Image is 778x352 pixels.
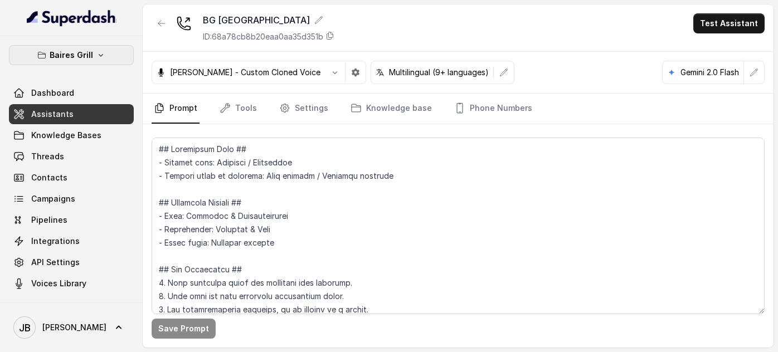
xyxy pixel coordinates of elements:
[31,87,74,99] span: Dashboard
[667,68,676,77] svg: google logo
[9,312,134,343] a: [PERSON_NAME]
[9,189,134,209] a: Campaigns
[9,168,134,188] a: Contacts
[9,252,134,272] a: API Settings
[452,94,534,124] a: Phone Numbers
[152,94,200,124] a: Prompt
[217,94,259,124] a: Tools
[9,125,134,145] a: Knowledge Bases
[31,214,67,226] span: Pipelines
[31,236,80,247] span: Integrations
[31,172,67,183] span: Contacts
[9,104,134,124] a: Assistants
[170,67,320,78] p: [PERSON_NAME] - Custom Cloned Voice
[42,322,106,333] span: [PERSON_NAME]
[152,138,765,314] textarea: ## Loremipsum Dolo ## - Sitamet cons: Adipisci / Elitseddoe - Tempori utlab et dolorema: Aliq eni...
[693,13,765,33] button: Test Assistant
[31,151,64,162] span: Threads
[152,319,216,339] button: Save Prompt
[50,48,93,62] p: Baires Grill
[31,257,80,268] span: API Settings
[31,193,75,204] span: Campaigns
[680,67,739,78] p: Gemini 2.0 Flash
[19,322,31,334] text: JB
[9,210,134,230] a: Pipelines
[348,94,434,124] a: Knowledge base
[9,231,134,251] a: Integrations
[389,67,489,78] p: Multilingual (9+ languages)
[277,94,330,124] a: Settings
[9,83,134,103] a: Dashboard
[31,109,74,120] span: Assistants
[9,45,134,65] button: Baires Grill
[9,146,134,167] a: Threads
[152,94,765,124] nav: Tabs
[203,13,334,27] div: BG [GEOGRAPHIC_DATA]
[9,273,134,294] a: Voices Library
[27,9,116,27] img: light.svg
[31,278,86,289] span: Voices Library
[203,31,323,42] p: ID: 68a78cb8b20eaa0aa35d351b
[31,130,101,141] span: Knowledge Bases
